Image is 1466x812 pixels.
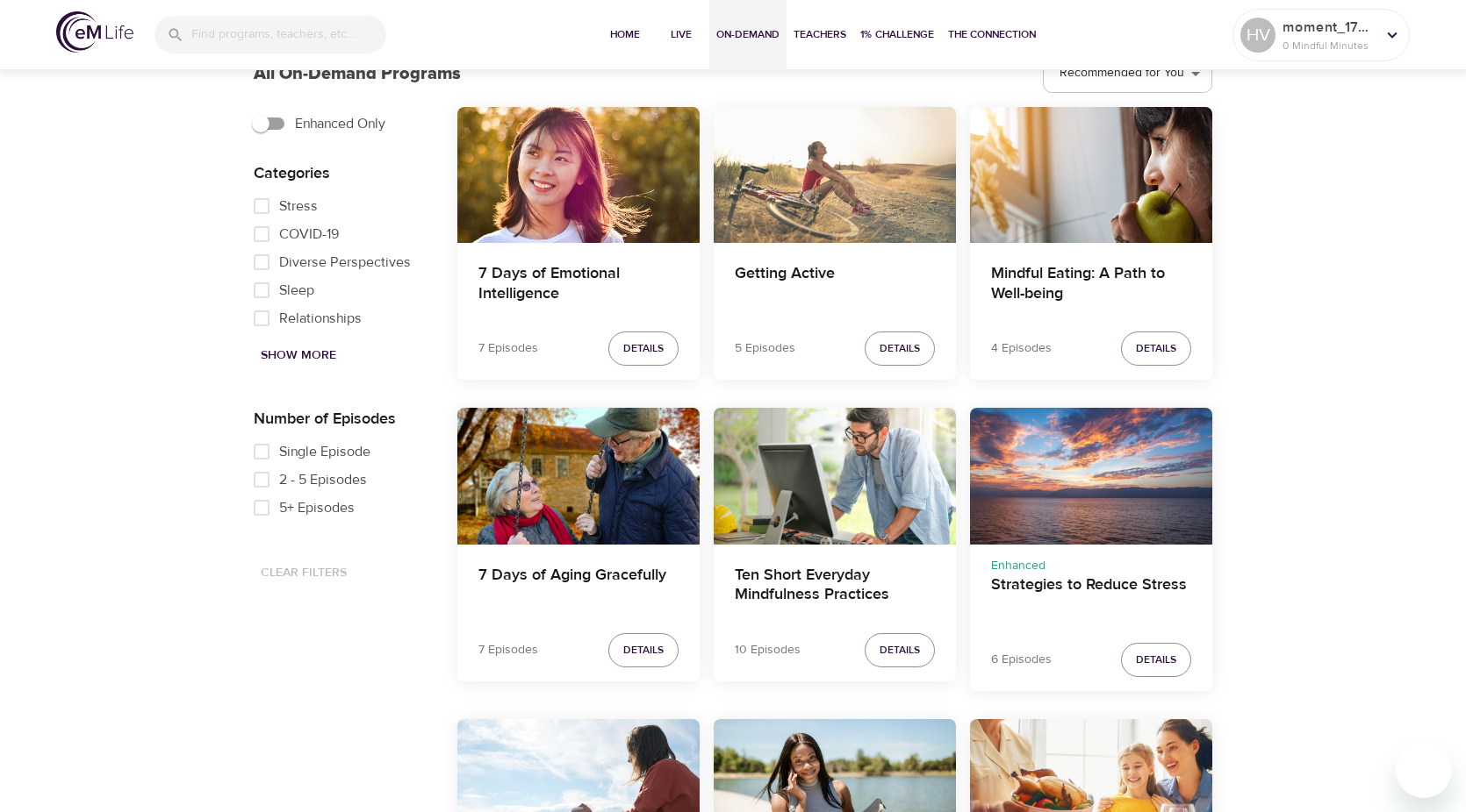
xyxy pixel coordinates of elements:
[279,469,367,490] span: 2 - 5 Episodes
[716,25,780,44] span: On-Demand
[478,264,679,306] h4: 7 Days of Emotional Intelligence
[735,641,801,659] p: 10 Episodes
[865,633,935,667] button: Details
[191,16,386,53] input: Find programs, teachers, etc...
[1121,331,1191,366] button: Details
[735,566,935,608] h4: Ten Short Everyday Mindfulness Practices
[608,331,679,366] button: Details
[970,408,1212,544] button: Strategies to Reduce Stress
[991,339,1052,358] p: 4 Episodes
[478,641,538,659] p: 7 Episodes
[254,61,461,87] p: All On-Demand Programs
[457,107,700,243] button: 7 Days of Emotional Intelligence
[295,113,385,134] span: Enhanced Only
[991,558,1046,573] span: Enhanced
[880,339,920,358] span: Details
[279,252,411,273] span: Diverse Perspectives
[991,651,1052,669] p: 6 Episodes
[608,633,679,667] button: Details
[735,264,935,306] h4: Getting Active
[865,331,935,366] button: Details
[1136,339,1176,358] span: Details
[880,641,920,659] span: Details
[279,497,355,518] span: 5+ Episodes
[604,25,646,44] span: Home
[478,339,538,358] p: 7 Episodes
[279,224,339,245] span: COVID-19
[991,575,1191,617] h4: Strategies to Reduce Stress
[1283,38,1376,53] p: 0 Mindful Minutes
[660,25,702,44] span: Live
[714,408,956,544] button: Ten Short Everyday Mindfulness Practices
[457,408,700,544] button: 7 Days of Aging Gracefully
[735,339,795,358] p: 5 Episodes
[1283,17,1376,38] p: moment_1758281124
[1121,643,1191,677] button: Details
[623,641,664,659] span: Details
[1396,742,1452,798] iframe: Button to launch messaging window
[860,25,934,44] span: 1% Challenge
[714,107,956,243] button: Getting Active
[279,280,314,301] span: Sleep
[279,308,362,329] span: Relationships
[279,196,318,217] span: Stress
[254,339,343,372] button: Show More
[794,25,846,44] span: Teachers
[279,441,370,462] span: Single Episode
[261,345,336,367] span: Show More
[254,407,429,431] p: Number of Episodes
[991,264,1191,306] h4: Mindful Eating: A Path to Well-being
[948,25,1036,44] span: The Connection
[478,566,679,608] h4: 7 Days of Aging Gracefully
[56,11,133,53] img: logo
[623,339,664,358] span: Details
[1136,651,1176,669] span: Details
[1240,18,1276,53] div: HV
[970,107,1212,243] button: Mindful Eating: A Path to Well-being
[254,161,429,185] p: Categories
